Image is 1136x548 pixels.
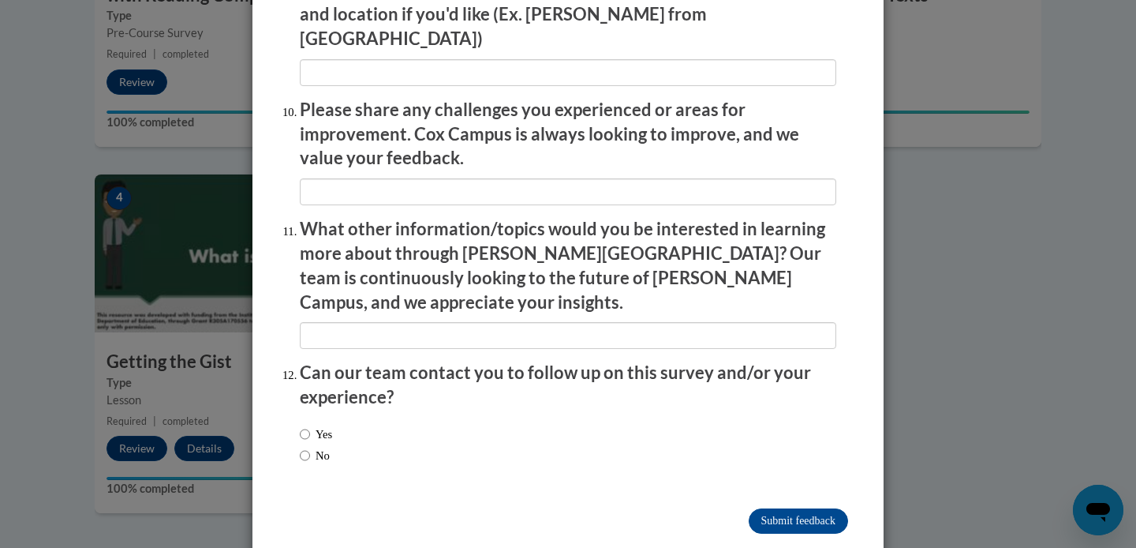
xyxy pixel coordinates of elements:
[300,426,310,443] input: Yes
[300,361,836,410] p: Can our team contact you to follow up on this survey and/or your experience?
[300,447,330,464] label: No
[300,217,836,314] p: What other information/topics would you be interested in learning more about through [PERSON_NAME...
[300,98,836,171] p: Please share any challenges you experienced or areas for improvement. Cox Campus is always lookin...
[300,447,310,464] input: No
[300,426,332,443] label: Yes
[749,509,848,534] input: Submit feedback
